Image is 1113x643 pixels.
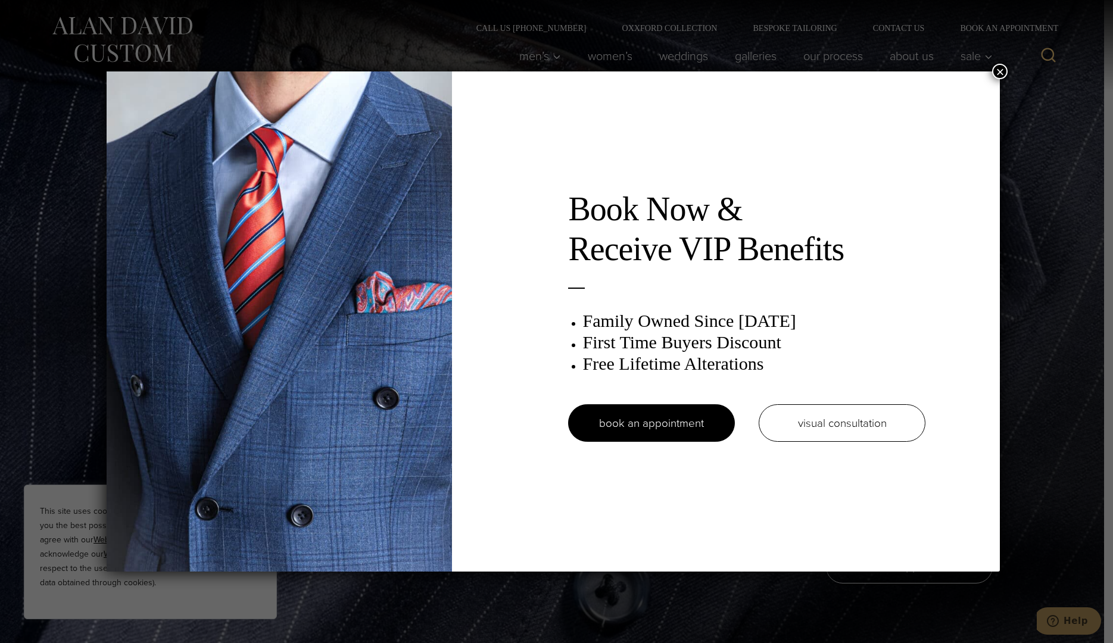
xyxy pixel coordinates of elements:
h3: Family Owned Since [DATE] [582,310,925,332]
h2: Book Now & Receive VIP Benefits [568,189,925,269]
button: Close [992,64,1008,79]
a: book an appointment [568,404,735,442]
span: Help [27,8,51,19]
h3: Free Lifetime Alterations [582,353,925,374]
h3: First Time Buyers Discount [582,332,925,353]
a: visual consultation [759,404,925,442]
